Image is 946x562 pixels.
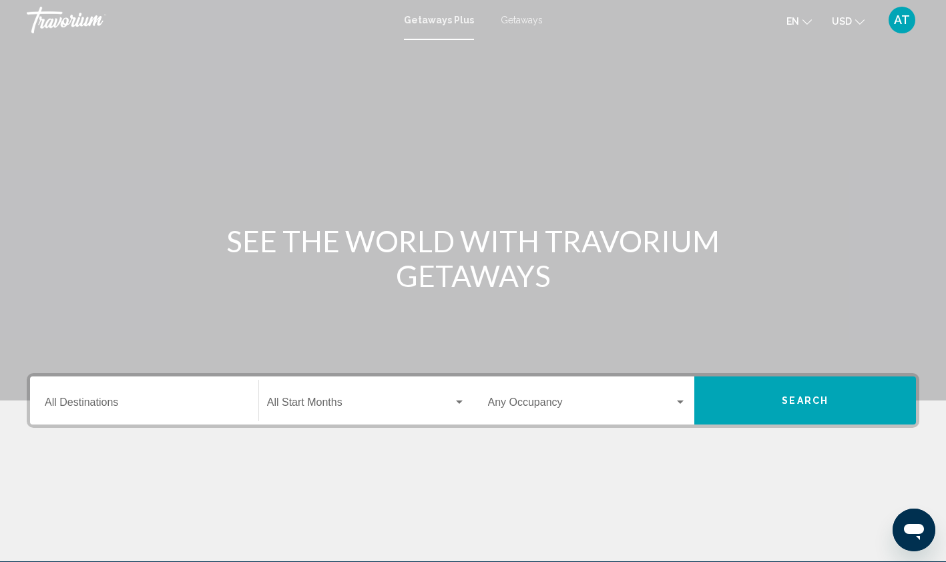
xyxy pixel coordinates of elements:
[893,509,935,551] iframe: Button to launch messaging window
[27,7,391,33] a: Travorium
[782,396,829,406] span: Search
[786,16,799,27] span: en
[894,13,910,27] span: AT
[786,11,812,31] button: Change language
[832,16,852,27] span: USD
[501,15,543,25] a: Getaways
[404,15,474,25] a: Getaways Plus
[885,6,919,34] button: User Menu
[223,224,724,293] h1: SEE THE WORLD WITH TRAVORIUM GETAWAYS
[832,11,865,31] button: Change currency
[694,376,916,425] button: Search
[30,376,916,425] div: Search widget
